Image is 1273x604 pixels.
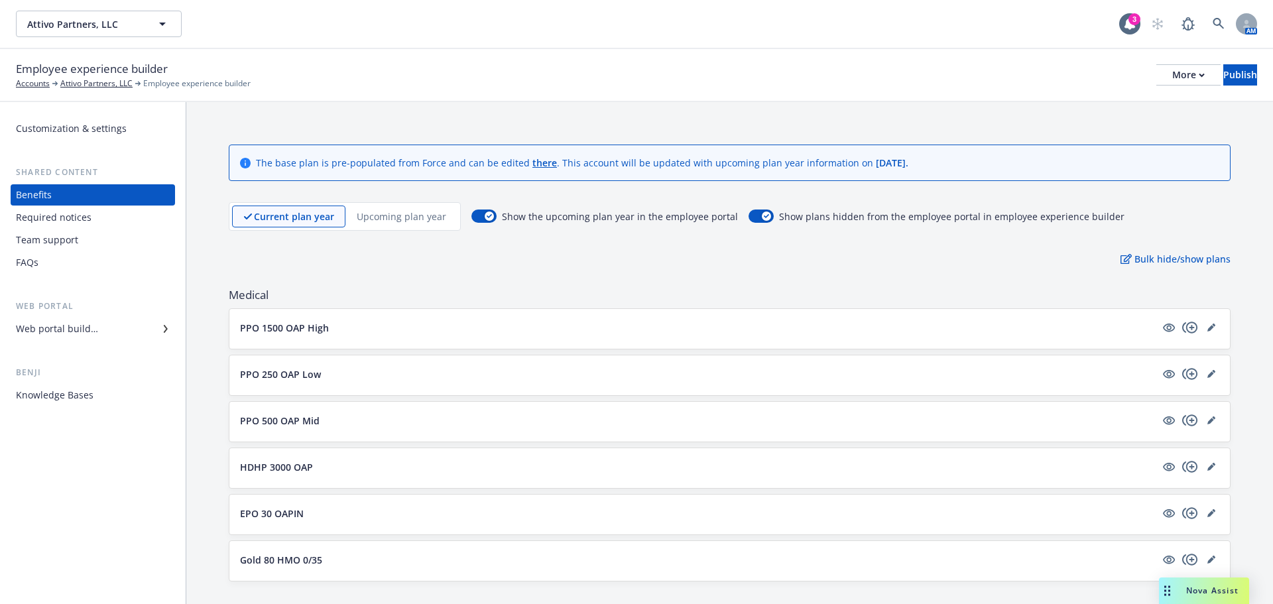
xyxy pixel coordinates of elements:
button: PPO 500 OAP Mid [240,414,1156,428]
a: copyPlus [1182,320,1198,335]
button: More [1156,64,1221,86]
div: Benefits [16,184,52,206]
a: Attivo Partners, LLC [60,78,133,90]
a: Accounts [16,78,50,90]
a: copyPlus [1182,412,1198,428]
p: PPO 250 OAP Low [240,367,321,381]
a: visible [1161,366,1177,382]
div: Customization & settings [16,118,127,139]
a: editPencil [1203,552,1219,568]
span: Nova Assist [1186,585,1239,596]
div: 3 [1128,13,1140,25]
div: Benji [11,366,175,379]
span: Show plans hidden from the employee portal in employee experience builder [779,210,1124,223]
a: copyPlus [1182,366,1198,382]
div: Team support [16,229,78,251]
div: Drag to move [1159,577,1176,604]
a: FAQs [11,252,175,273]
button: HDHP 3000 OAP [240,460,1156,474]
a: Required notices [11,207,175,228]
p: Gold 80 HMO 0/35 [240,553,322,567]
span: Show the upcoming plan year in the employee portal [502,210,738,223]
a: Customization & settings [11,118,175,139]
p: EPO 30 OAPIN [240,507,304,520]
p: Bulk hide/show plans [1121,252,1231,266]
a: visible [1161,320,1177,335]
button: Gold 80 HMO 0/35 [240,553,1156,567]
a: Team support [11,229,175,251]
a: Report a Bug [1175,11,1201,37]
button: Publish [1223,64,1257,86]
div: Required notices [16,207,91,228]
span: The base plan is pre-populated from Force and can be edited [256,156,532,169]
a: editPencil [1203,320,1219,335]
button: Nova Assist [1159,577,1249,604]
p: Current plan year [254,210,334,223]
a: copyPlus [1182,552,1198,568]
a: editPencil [1203,505,1219,521]
button: PPO 250 OAP Low [240,367,1156,381]
a: there [532,156,557,169]
div: Shared content [11,166,175,179]
a: editPencil [1203,459,1219,475]
span: Employee experience builder [16,60,168,78]
p: PPO 500 OAP Mid [240,414,320,428]
a: editPencil [1203,412,1219,428]
button: Attivo Partners, LLC [16,11,182,37]
button: EPO 30 OAPIN [240,507,1156,520]
a: Search [1205,11,1232,37]
span: . This account will be updated with upcoming plan year information on [557,156,876,169]
p: PPO 1500 OAP High [240,321,329,335]
div: Knowledge Bases [16,385,93,406]
span: Employee experience builder [143,78,251,90]
a: visible [1161,552,1177,568]
span: Medical [229,287,1231,303]
a: visible [1161,459,1177,475]
a: visible [1161,505,1177,521]
div: Publish [1223,65,1257,85]
a: visible [1161,412,1177,428]
p: Upcoming plan year [357,210,446,223]
span: Attivo Partners, LLC [27,17,142,31]
div: Web portal builder [16,318,98,339]
a: Knowledge Bases [11,385,175,406]
a: Web portal builder [11,318,175,339]
a: copyPlus [1182,505,1198,521]
div: FAQs [16,252,38,273]
a: copyPlus [1182,459,1198,475]
button: PPO 1500 OAP High [240,321,1156,335]
div: Web portal [11,300,175,313]
div: More [1172,65,1205,85]
a: Benefits [11,184,175,206]
a: Start snowing [1144,11,1171,37]
p: HDHP 3000 OAP [240,460,313,474]
a: editPencil [1203,366,1219,382]
span: [DATE] . [876,156,908,169]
